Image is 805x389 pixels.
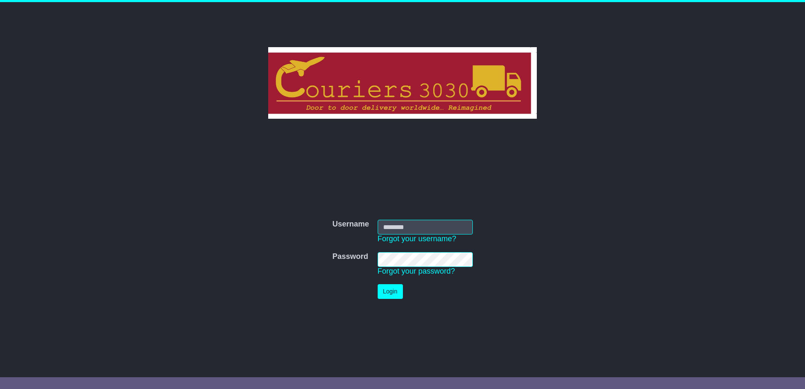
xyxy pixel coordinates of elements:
a: Forgot your password? [378,267,455,275]
label: Password [332,252,368,261]
a: Forgot your username? [378,234,456,243]
button: Login [378,284,403,299]
label: Username [332,220,369,229]
img: Couriers 3030 [268,47,537,119]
